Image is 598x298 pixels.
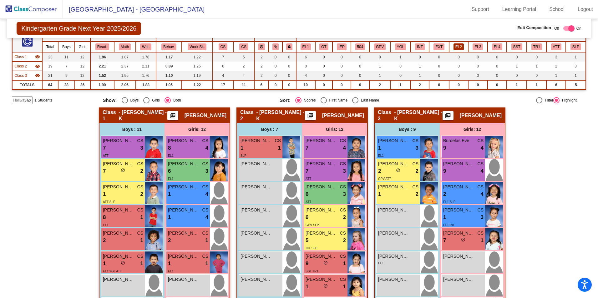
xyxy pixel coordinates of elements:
td: 7 [213,52,234,62]
td: 2 [369,80,390,90]
a: Learning Portal [497,4,541,14]
div: Boys : 9 [375,123,440,136]
td: 0 [507,52,527,62]
button: Print Students Details [443,111,454,120]
span: [PERSON_NAME] [241,161,272,167]
span: Kindergarten Grade Next Year 2025/2026 [17,22,141,35]
span: 9 [443,144,446,152]
span: Hallway [13,97,26,103]
td: 0 [527,52,546,62]
span: 2 [443,190,446,198]
td: 6 [546,80,566,90]
td: Consuelo Lemus - Lemus - K [12,62,42,71]
span: Sort: [280,97,291,103]
td: 0 [369,52,390,62]
td: 0 [468,71,487,80]
td: 0 [332,62,351,71]
td: 1 [411,71,429,80]
span: do_not_disturb_alt [396,168,400,172]
span: 3 [416,144,418,152]
td: 0 [488,80,507,90]
span: [PERSON_NAME] [PERSON_NAME] [168,184,199,190]
th: Introvert [411,42,429,52]
span: GPV ATT [378,177,391,181]
td: 1.05 [156,80,182,90]
div: Last Name [358,97,379,103]
td: 2.21 [90,62,114,71]
td: 2.11 [136,62,156,71]
td: 0 [449,71,468,80]
span: [PERSON_NAME] [306,207,337,213]
div: Girls [149,97,160,103]
td: 4 [213,71,234,80]
span: [GEOGRAPHIC_DATA] - [GEOGRAPHIC_DATA] [63,4,205,14]
td: 0 [315,71,332,80]
span: 3 [140,144,143,152]
span: EL1 [168,177,174,181]
td: 0 [282,80,296,90]
div: Both [171,97,181,103]
th: English Language Learner 1 [296,42,315,52]
span: CS [413,137,418,144]
td: 1 [507,62,527,71]
span: CS [340,184,346,190]
td: 1.10 [156,71,182,80]
td: 0 [390,71,411,80]
th: Colleen Smith [213,42,234,52]
span: CS [137,161,143,167]
span: 2 [140,167,143,175]
td: 0.89 [156,62,182,71]
td: 12 [75,62,90,71]
td: 1.90 [90,80,114,90]
td: 0 [282,52,296,62]
span: [PERSON_NAME] [103,184,134,190]
th: Speech Only IEP [566,42,585,52]
td: 7 [58,62,75,71]
span: [PERSON_NAME] [168,137,199,144]
td: 1.96 [90,52,114,62]
td: 1 [566,52,585,62]
mat-icon: visibility [35,64,40,69]
td: 2 [546,62,566,71]
span: On [576,26,581,31]
span: ATT [306,200,311,204]
td: 2.37 [114,62,136,71]
mat-icon: visibility_off [26,98,31,103]
span: CS [340,207,346,213]
button: Read. [95,43,109,50]
span: CS [202,207,208,213]
span: [PERSON_NAME] [103,137,134,144]
button: EL4 [492,43,502,50]
td: 28 [58,80,75,90]
td: 1.26 [182,62,212,71]
th: Student Study Team [507,42,527,52]
th: Young for Grade Level [390,42,411,52]
td: 0 [429,52,449,62]
td: 1.87 [114,52,136,62]
button: SST [511,43,522,50]
button: YGL [395,43,406,50]
td: 6 [213,62,234,71]
span: CS [413,161,418,167]
button: INT [415,43,425,50]
td: 0 [468,80,487,90]
span: 3 [343,190,346,198]
td: 1.95 [114,71,136,80]
button: GPV [374,43,386,50]
div: Girls: 12 [302,123,367,136]
span: [PERSON_NAME] [306,184,337,190]
span: 1 [278,144,281,152]
td: 0 [527,71,546,80]
th: Tier 1 [527,42,546,52]
td: TOTALS [12,80,42,90]
td: 0 [429,62,449,71]
span: 6 [168,167,171,175]
div: Boys : 7 [237,123,302,136]
span: CS [478,137,484,144]
th: English Language Learner 3 [468,42,487,52]
button: EL3 [473,43,483,50]
td: 0 [282,71,296,80]
span: 2 [378,167,381,175]
mat-icon: visibility [35,54,40,59]
th: English Language Learner 2 [449,42,468,52]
